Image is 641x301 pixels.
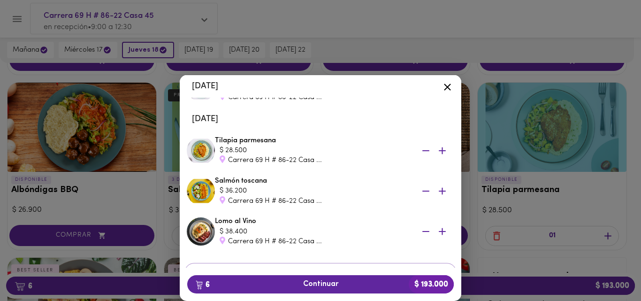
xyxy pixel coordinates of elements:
li: [DATE] [184,75,457,98]
div: Tilapia parmesana [215,136,454,166]
span: Continuar [195,280,446,289]
li: [DATE] [184,108,457,131]
img: cart.png [196,280,203,290]
b: $ 193.000 [409,275,454,293]
div: Carrera 69 H # 86-22 Casa ... [220,155,407,165]
div: $ 28.500 [220,146,407,155]
button: Agregar más productos [184,263,457,282]
div: $ 36.200 [220,186,407,196]
div: Salmón toscana [215,176,454,206]
b: 6 [190,278,215,291]
div: $ 38.400 [220,227,407,237]
img: Tilapia parmesana [187,137,215,165]
iframe: Messagebird Livechat Widget [587,247,632,292]
img: Salmón toscana [187,177,215,205]
div: Carrera 69 H # 86-22 Casa ... [220,237,407,247]
button: 6Continuar$ 193.000 [187,275,454,293]
img: Lomo al Vino [187,217,215,246]
div: Lomo al Vino [215,216,454,247]
div: Carrera 69 H # 86-22 Casa ... [220,196,407,206]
